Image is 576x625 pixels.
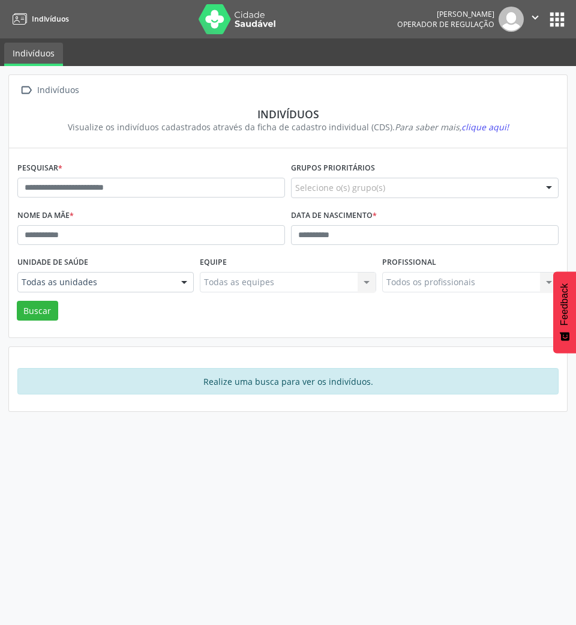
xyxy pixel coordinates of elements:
i:  [17,82,35,99]
label: Grupos prioritários [291,159,375,178]
label: Data de nascimento [291,207,377,225]
label: Unidade de saúde [17,253,88,272]
label: Equipe [200,253,227,272]
label: Nome da mãe [17,207,74,225]
i:  [529,11,542,24]
span: clique aqui! [461,121,509,133]
button: Feedback - Mostrar pesquisa [553,271,576,353]
div: Realize uma busca para ver os indivíduos. [17,368,559,394]
div: Indivíduos [35,82,81,99]
span: Indivíduos [32,14,69,24]
button: apps [547,9,568,30]
div: [PERSON_NAME] [397,9,494,19]
button: Buscar [17,301,58,321]
span: Todas as unidades [22,276,169,288]
a: Indivíduos [8,9,69,29]
div: Visualize os indivíduos cadastrados através da ficha de cadastro individual (CDS). [26,121,550,133]
button:  [524,7,547,32]
div: Indivíduos [26,107,550,121]
a: Indivíduos [4,43,63,66]
label: Pesquisar [17,159,62,178]
span: Operador de regulação [397,19,494,29]
a:  Indivíduos [17,82,81,99]
span: Selecione o(s) grupo(s) [295,181,385,194]
label: Profissional [382,253,436,272]
img: img [499,7,524,32]
i: Para saber mais, [395,121,509,133]
span: Feedback [559,283,570,325]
